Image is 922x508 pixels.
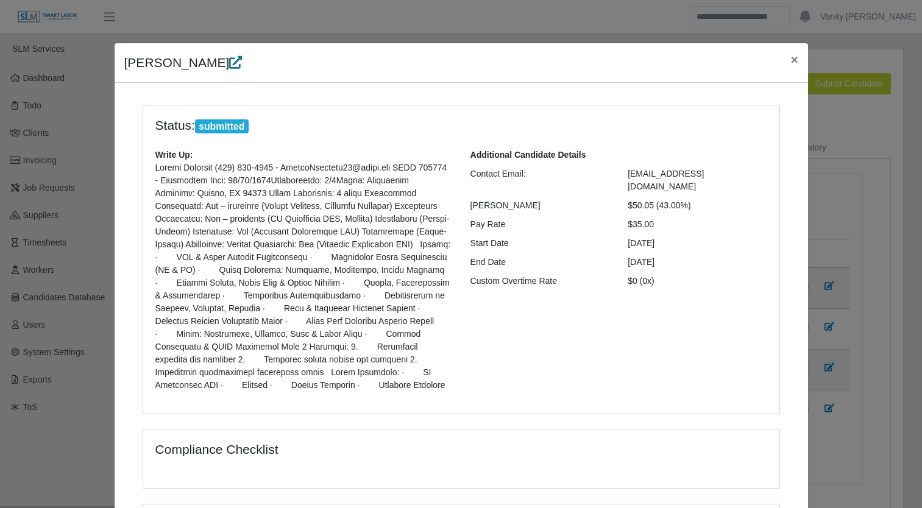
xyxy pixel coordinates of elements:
[619,199,776,212] div: $50.05 (43.00%)
[628,257,654,267] span: [DATE]
[628,276,654,286] span: $0 (0x)
[461,256,619,269] div: End Date
[619,218,776,231] div: $35.00
[155,442,557,457] h4: Compliance Checklist
[461,168,619,193] div: Contact Email:
[461,218,619,231] div: Pay Rate
[155,118,610,134] h4: Status:
[781,43,807,76] button: Close
[619,237,776,250] div: [DATE]
[790,52,798,66] span: ×
[628,169,704,191] span: [EMAIL_ADDRESS][DOMAIN_NAME]
[155,150,193,160] b: Write Up:
[461,199,619,212] div: [PERSON_NAME]
[124,53,243,72] h4: [PERSON_NAME]
[470,150,586,160] b: Additional Candidate Details
[461,237,619,250] div: Start Date
[195,119,249,134] span: submitted
[461,275,619,288] div: Custom Overtime Rate
[155,161,452,392] p: Loremi Dolorsit (429) 830-4945 - AmetcoNsectetu23@adipi.eli SEDD 705774 - Eiusmodtem Inci: 98/70/...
